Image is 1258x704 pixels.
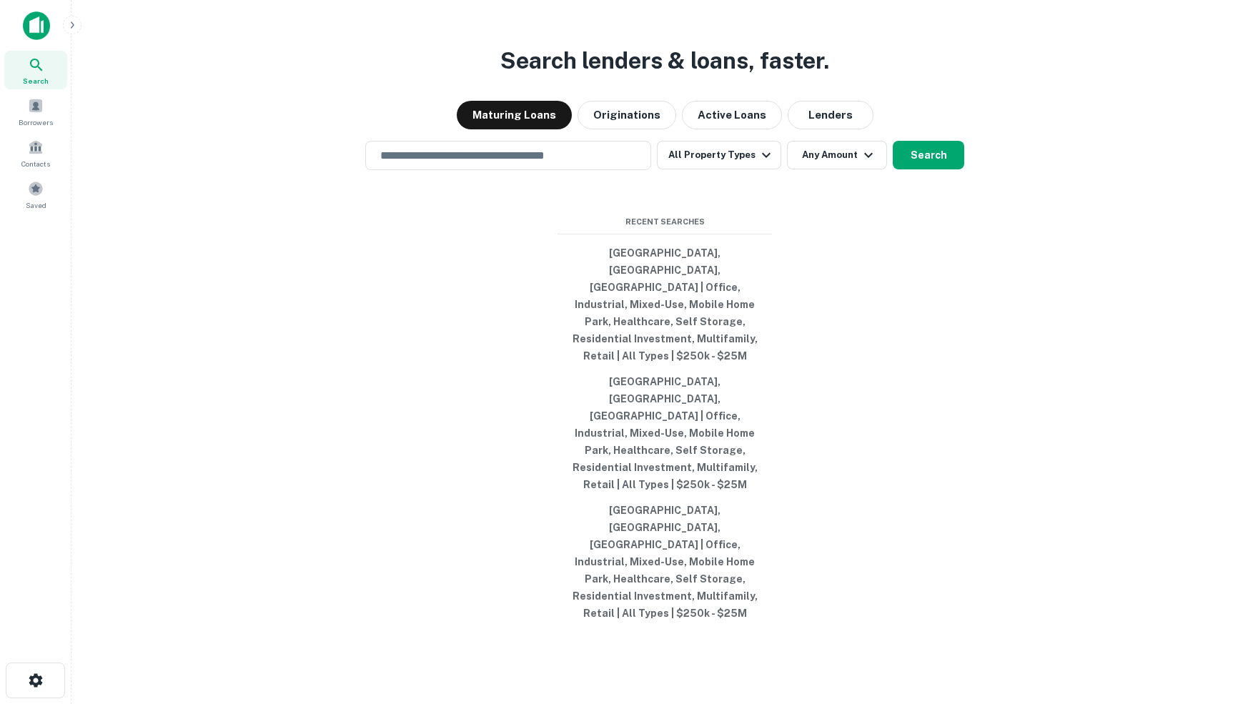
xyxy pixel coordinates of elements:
[21,158,50,169] span: Contacts
[26,199,46,211] span: Saved
[558,497,772,626] button: [GEOGRAPHIC_DATA], [GEOGRAPHIC_DATA], [GEOGRAPHIC_DATA] | Office, Industrial, Mixed-Use, Mobile H...
[787,141,887,169] button: Any Amount
[1187,590,1258,658] iframe: Chat Widget
[578,101,676,129] button: Originations
[4,134,67,172] a: Contacts
[788,101,873,129] button: Lenders
[558,240,772,369] button: [GEOGRAPHIC_DATA], [GEOGRAPHIC_DATA], [GEOGRAPHIC_DATA] | Office, Industrial, Mixed-Use, Mobile H...
[558,216,772,228] span: Recent Searches
[657,141,781,169] button: All Property Types
[682,101,782,129] button: Active Loans
[23,75,49,86] span: Search
[893,141,964,169] button: Search
[4,92,67,131] a: Borrowers
[457,101,572,129] button: Maturing Loans
[558,369,772,497] button: [GEOGRAPHIC_DATA], [GEOGRAPHIC_DATA], [GEOGRAPHIC_DATA] | Office, Industrial, Mixed-Use, Mobile H...
[19,116,53,128] span: Borrowers
[500,44,829,78] h3: Search lenders & loans, faster.
[4,51,67,89] a: Search
[23,11,50,40] img: capitalize-icon.png
[4,175,67,214] a: Saved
